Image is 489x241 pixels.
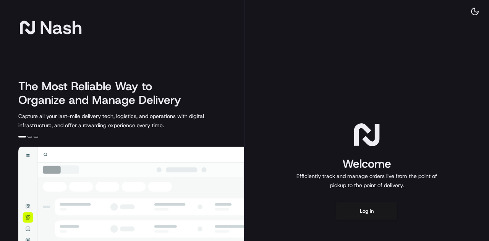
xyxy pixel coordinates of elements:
[18,79,189,107] h2: The Most Reliable Way to Organize and Manage Delivery
[293,156,440,171] h1: Welcome
[18,112,238,130] p: Capture all your last-mile delivery tech, logistics, and operations with digital infrastructure, ...
[40,20,82,35] span: Nash
[336,202,397,220] button: Log in
[293,171,440,190] p: Efficiently track and manage orders live from the point of pickup to the point of delivery.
